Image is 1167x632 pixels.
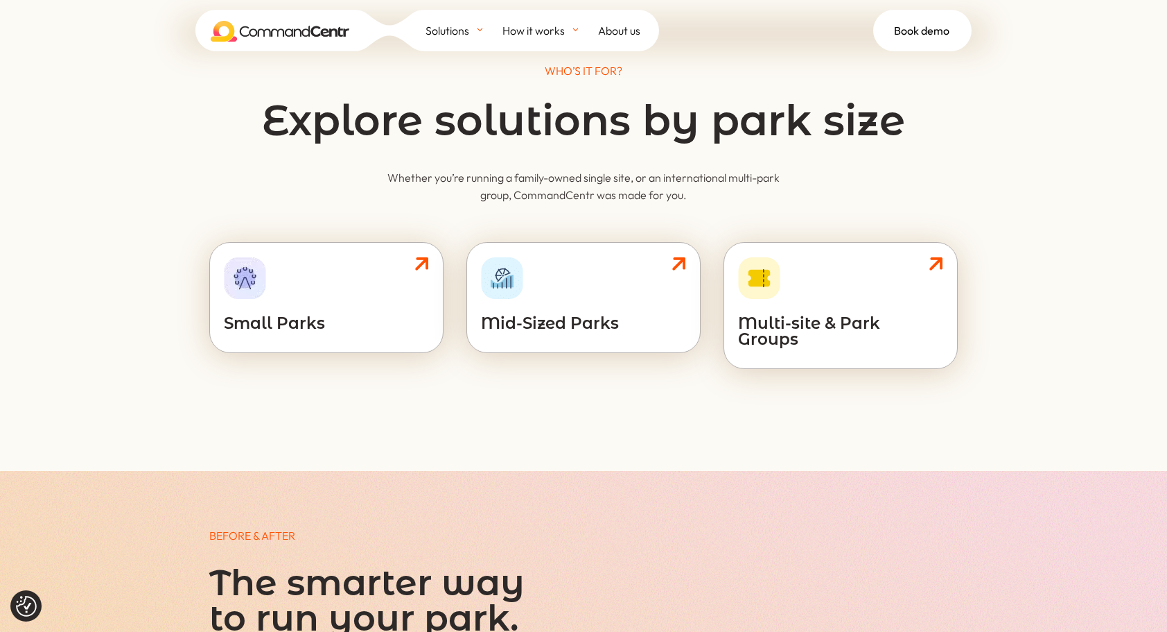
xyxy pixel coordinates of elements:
[16,596,37,617] button: Consent Preferences
[894,20,949,41] span: Book demo
[598,10,659,51] a: About us
[502,20,565,41] span: How it works
[209,527,563,545] p: BEFORE & AFTER
[738,314,880,349] span: Multi-site & Park Groups
[481,316,686,339] h2: Mid-Sized Parks
[873,10,972,51] a: Book demo
[502,10,598,51] a: How it works
[224,316,429,339] h2: Small Parks
[425,20,469,41] span: Solutions
[262,95,905,146] span: Explore solutions by park size
[425,10,502,51] a: Solutions
[16,596,37,617] img: Revisit consent button
[598,20,640,41] span: About us
[378,169,789,204] p: Whether you’re running a family-owned single site, or an international multi-park group, CommandC...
